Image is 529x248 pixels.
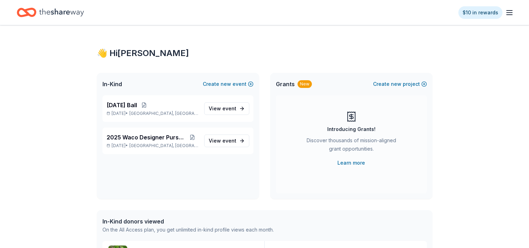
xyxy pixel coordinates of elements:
[222,105,236,111] span: event
[102,80,122,88] span: In-Kind
[373,80,427,88] button: Createnewproject
[97,48,433,59] div: 👋 Hi [PERSON_NAME]
[203,80,253,88] button: Createnewevent
[204,135,249,147] a: View event
[209,137,236,145] span: View
[102,217,274,226] div: In-Kind donors viewed
[209,104,236,113] span: View
[327,125,376,133] div: Introducing Grants!
[17,4,84,21] a: Home
[304,136,399,156] div: Discover thousands of mission-aligned grant opportunities.
[107,143,199,149] p: [DATE] •
[129,111,198,116] span: [GEOGRAPHIC_DATA], [GEOGRAPHIC_DATA]
[337,159,365,167] a: Learn more
[458,6,502,19] a: $10 in rewards
[221,80,231,88] span: new
[129,143,198,149] span: [GEOGRAPHIC_DATA], [GEOGRAPHIC_DATA]
[276,80,295,88] span: Grants
[107,101,137,109] span: [DATE] Ball
[222,138,236,144] span: event
[204,102,249,115] a: View event
[107,111,199,116] p: [DATE] •
[391,80,401,88] span: new
[298,80,312,88] div: New
[107,133,187,142] span: 2025 Waco Designer Purse BIngo
[102,226,274,234] div: On the All Access plan, you get unlimited in-kind profile views each month.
